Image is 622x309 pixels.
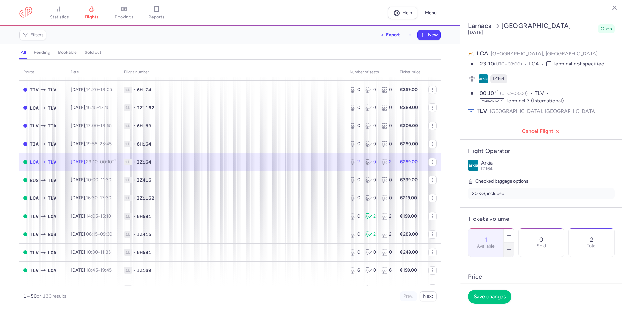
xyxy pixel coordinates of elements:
[537,244,546,249] p: Sold
[493,76,505,82] span: IZ164
[350,213,360,220] div: 0
[71,249,111,255] span: [DATE],
[137,87,151,93] span: 6H174
[137,159,151,165] span: IZ164
[85,50,101,55] h4: sold out
[75,6,108,20] a: flights
[133,249,135,256] span: •
[421,7,441,19] button: Menu
[48,213,56,220] span: LCA
[381,213,392,220] div: 2
[48,104,56,112] span: TLV
[133,231,135,238] span: •
[350,285,360,292] div: 0
[400,105,418,110] strong: €289.00
[365,141,376,147] div: 0
[124,213,132,220] span: 1L
[481,166,493,172] span: IZ164
[100,159,116,165] time: 00:10
[468,148,615,155] h4: Flight Operator
[381,285,392,292] div: 0
[350,87,360,93] div: 0
[381,267,392,274] div: 6
[124,249,132,256] span: 1L
[100,123,112,128] time: 18:55
[480,98,504,103] span: [MEDICAL_DATA]
[365,177,376,183] div: 0
[400,286,418,291] strong: €329.00
[365,231,376,238] div: 2
[468,273,615,280] h4: Price
[100,232,112,237] time: 09:30
[365,104,376,111] div: 0
[590,236,593,243] p: 2
[30,213,39,220] span: TLV
[86,141,97,147] time: 19:55
[86,123,98,128] time: 17:00
[400,87,418,92] strong: €259.00
[137,177,151,183] span: IZ416
[400,291,417,301] button: Prev.
[34,50,50,55] h4: pending
[30,231,39,238] span: TLV
[100,195,111,201] time: 17:30
[365,213,376,220] div: 2
[101,286,113,291] time: 08:35
[86,249,98,255] time: 10:30
[137,267,151,274] span: IZ169
[85,14,99,20] span: flights
[400,159,418,165] strong: €259.00
[86,249,111,255] span: –
[120,67,346,77] th: Flight number
[402,10,412,15] span: Help
[477,244,495,249] label: Available
[21,50,26,55] h4: all
[71,105,109,110] span: [DATE],
[30,177,39,184] span: BUS
[137,285,151,292] span: IZ413
[48,86,56,93] span: TLV
[396,67,424,77] th: Ticket price
[468,188,615,199] li: 20 KG, included
[86,232,98,237] time: 06:15
[71,87,112,92] span: [DATE],
[71,159,116,165] span: [DATE],
[381,104,392,111] div: 0
[71,123,112,128] span: [DATE],
[58,50,77,55] h4: bookable
[100,213,111,219] time: 15:10
[140,6,173,20] a: reports
[100,249,111,255] time: 11:35
[381,231,392,238] div: 2
[506,98,564,104] span: Terminal 3 (International)
[30,267,39,274] span: TLV
[124,87,132,93] span: 1L
[86,195,98,201] time: 16:30
[124,231,132,238] span: 1L
[539,236,543,243] p: 0
[350,231,360,238] div: 0
[468,215,615,223] h4: Tickets volume
[124,159,132,165] span: 1L
[37,293,66,299] span: on 130 results
[400,195,417,201] strong: €219.00
[137,195,154,201] span: IZ1162
[468,177,615,185] h5: Checked baggage options
[381,123,392,129] div: 0
[48,285,56,292] span: BUS
[86,213,98,219] time: 14:05
[466,128,617,134] span: Cancel Flight
[30,195,39,202] span: LCA
[365,87,376,93] div: 0
[71,177,111,183] span: [DATE],
[100,141,112,147] time: 23:45
[365,285,376,292] div: 0
[350,249,360,256] div: 0
[491,51,598,57] span: [GEOGRAPHIC_DATA], [GEOGRAPHIC_DATA]
[381,195,392,201] div: 0
[30,104,39,112] span: LCA
[137,249,151,256] span: 6H581
[479,74,488,83] figure: IZ airline logo
[86,159,98,165] time: 23:10
[477,50,488,57] span: LCA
